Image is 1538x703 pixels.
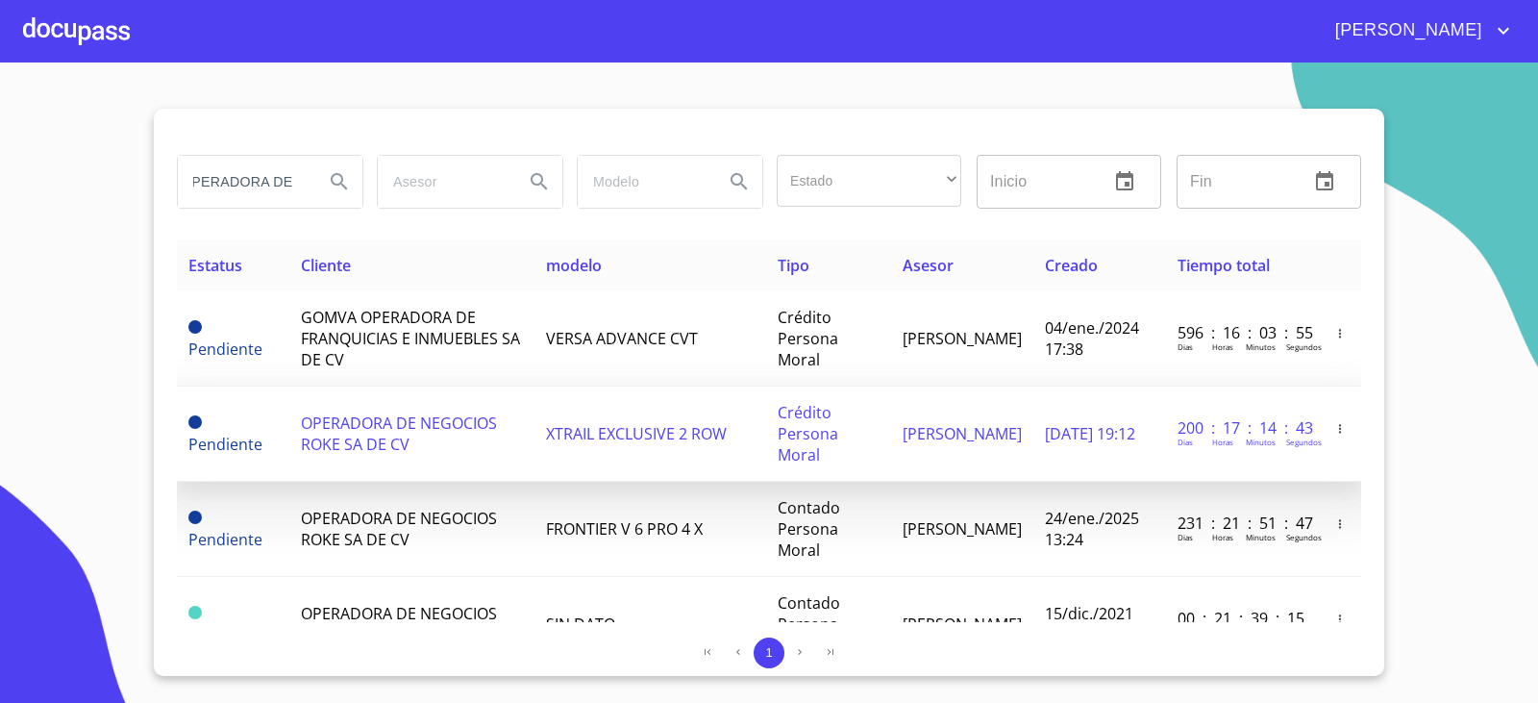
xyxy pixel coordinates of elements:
[188,339,262,360] span: Pendiente
[1212,341,1233,352] p: Horas
[903,518,1022,540] span: [PERSON_NAME]
[1321,15,1492,46] span: [PERSON_NAME]
[301,508,497,550] span: OPERADORA DE NEGOCIOS ROKE SA DE CV
[516,159,562,205] button: Search
[1045,317,1139,360] span: 04/ene./2024 17:38
[546,423,727,444] span: XTRAIL EXCLUSIVE 2 ROW
[1178,322,1307,343] p: 596 : 16 : 03 : 55
[316,159,362,205] button: Search
[1045,603,1133,645] span: 15/dic./2021 18:38
[188,511,202,524] span: Pendiente
[378,156,509,208] input: search
[1178,417,1307,439] p: 200 : 17 : 14 : 43
[1178,255,1270,276] span: Tiempo total
[1178,532,1193,542] p: Dias
[546,518,703,540] span: FRONTIER V 6 PRO 4 X
[778,402,838,465] span: Crédito Persona Moral
[188,434,262,455] span: Pendiente
[903,255,954,276] span: Asesor
[778,497,840,561] span: Contado Persona Moral
[1246,437,1276,447] p: Minutos
[1286,532,1322,542] p: Segundos
[1045,508,1139,550] span: 24/ene./2025 13:24
[778,592,840,656] span: Contado Persona Moral
[903,423,1022,444] span: [PERSON_NAME]
[903,328,1022,349] span: [PERSON_NAME]
[1286,341,1322,352] p: Segundos
[778,307,838,370] span: Crédito Persona Moral
[1178,341,1193,352] p: Dias
[578,156,708,208] input: search
[903,614,1022,635] span: [PERSON_NAME]
[1178,608,1307,629] p: 00 : 21 : 39 : 15
[178,156,309,208] input: search
[1321,15,1515,46] button: account of current user
[546,614,615,635] span: SIN DATO
[301,307,520,370] span: GOMVA OPERADORA DE FRANQUICIAS E INMUEBLES SA DE CV
[1045,423,1135,444] span: [DATE] 19:12
[301,255,351,276] span: Cliente
[188,529,262,550] span: Pendiente
[1246,341,1276,352] p: Minutos
[546,328,698,349] span: VERSA ADVANCE CVT
[1246,532,1276,542] p: Minutos
[188,606,202,619] span: Terminado
[188,320,202,334] span: Pendiente
[301,603,497,645] span: OPERADORA DE NEGOCIOS ROKE SA DE CV .
[301,413,497,455] span: OPERADORA DE NEGOCIOS ROKE SA DE CV
[716,159,762,205] button: Search
[1178,437,1193,447] p: Dias
[765,645,772,660] span: 1
[1045,255,1098,276] span: Creado
[754,638,784,668] button: 1
[778,255,809,276] span: Tipo
[1286,437,1322,447] p: Segundos
[546,255,602,276] span: modelo
[1178,513,1307,534] p: 231 : 21 : 51 : 47
[1212,437,1233,447] p: Horas
[1212,532,1233,542] p: Horas
[188,415,202,429] span: Pendiente
[777,155,961,207] div: ​
[188,255,242,276] span: Estatus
